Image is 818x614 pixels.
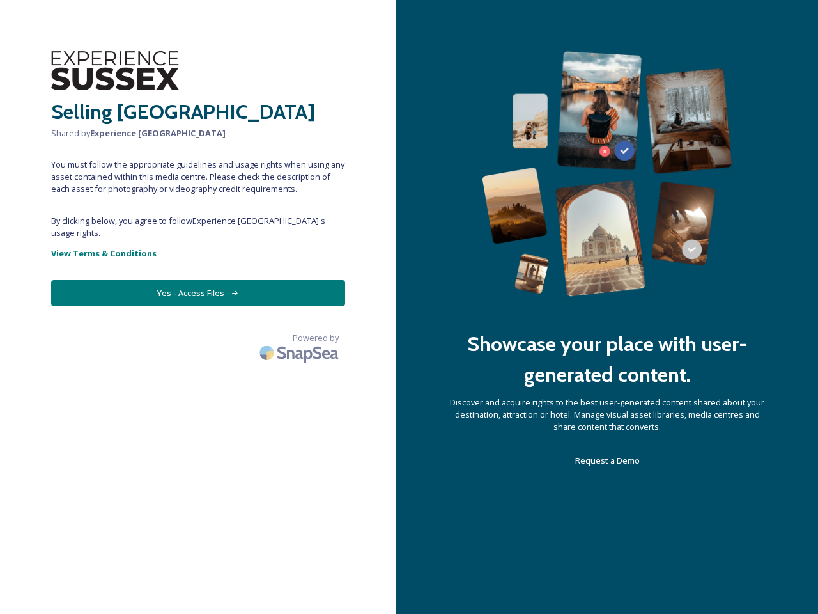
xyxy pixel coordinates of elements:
[575,455,640,466] span: Request a Demo
[51,97,345,127] h2: Selling [GEOGRAPHIC_DATA]
[447,329,767,390] h2: Showcase your place with user-generated content.
[51,159,345,196] span: You must follow the appropriate guidelines and usage rights when using any asset contained within...
[256,338,345,368] img: SnapSea Logo
[90,127,226,139] strong: Experience [GEOGRAPHIC_DATA]
[51,246,345,261] a: View Terms & Conditions
[293,332,339,344] span: Powered by
[482,51,732,297] img: 63b42ca75bacad526042e722_Group%20154-p-800.png
[51,248,157,259] strong: View Terms & Conditions
[51,127,345,139] span: Shared by
[575,453,640,468] a: Request a Demo
[51,215,345,239] span: By clicking below, you agree to follow Experience [GEOGRAPHIC_DATA] 's usage rights.
[51,280,345,306] button: Yes - Access Files
[51,51,179,90] img: WSCC%20ES%20Logo%20-%20Primary%20-%20Black.png
[447,397,767,434] span: Discover and acquire rights to the best user-generated content shared about your destination, att...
